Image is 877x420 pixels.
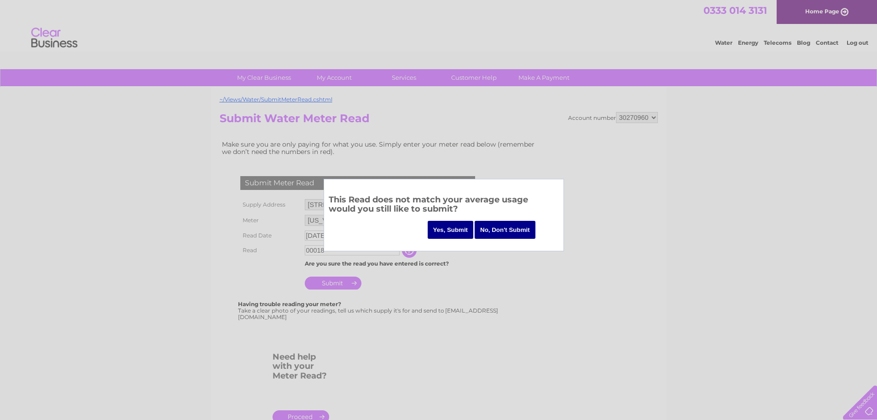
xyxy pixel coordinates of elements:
input: No, Don't Submit [475,221,535,239]
a: Energy [738,39,758,46]
a: Contact [816,39,838,46]
a: 0333 014 3131 [703,5,767,16]
a: Telecoms [764,39,791,46]
a: Log out [847,39,868,46]
h3: This Read does not match your average usage would you still like to submit? [329,193,559,219]
a: Water [715,39,732,46]
a: Blog [797,39,810,46]
input: Yes, Submit [428,221,474,239]
img: logo.png [31,24,78,52]
div: Clear Business is a trading name of Verastar Limited (registered in [GEOGRAPHIC_DATA] No. 3667643... [221,5,656,45]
